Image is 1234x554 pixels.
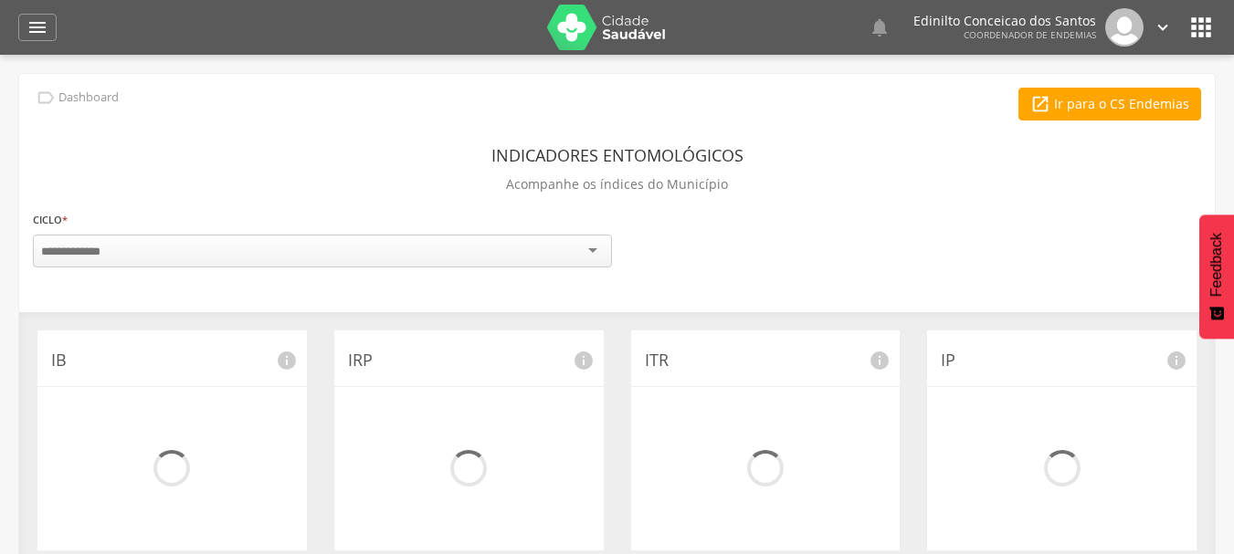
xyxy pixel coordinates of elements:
[51,349,293,372] p: IB
[869,350,891,371] i: info
[645,349,887,372] p: ITR
[913,15,1096,27] p: Edinilto Conceicao dos Santos
[348,349,590,372] p: IRP
[941,349,1183,372] p: IP
[964,28,1096,41] span: Coordenador de Endemias
[1165,350,1187,371] i: info
[869,8,891,47] a: 
[33,210,68,230] label: Ciclo
[1018,88,1201,120] a: Ir para o CS Endemias
[36,88,56,108] i: 
[573,350,595,371] i: info
[58,90,119,105] p: Dashboard
[26,16,48,38] i: 
[869,16,891,38] i: 
[1153,17,1173,37] i: 
[276,350,298,371] i: info
[1208,233,1225,297] span: Feedback
[1187,13,1216,42] i: 
[506,172,728,197] p: Acompanhe os índices do Município
[491,139,744,172] header: Indicadores Entomológicos
[18,14,57,41] a: 
[1199,214,1234,339] button: Feedback - Mostrar pesquisa
[1153,8,1173,47] a: 
[1030,94,1050,114] i: 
